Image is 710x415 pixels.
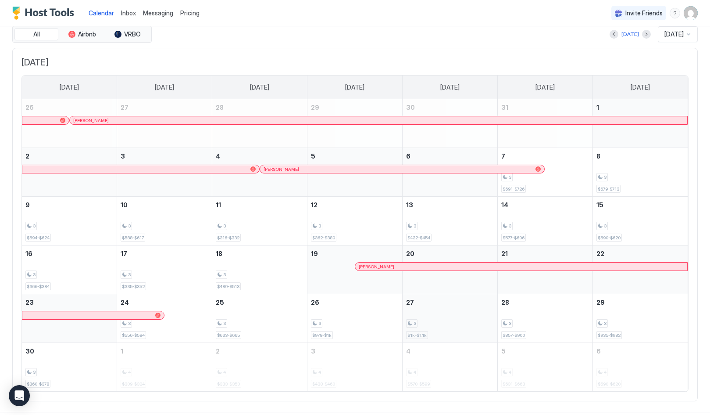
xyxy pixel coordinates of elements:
[593,148,688,164] a: November 8, 2025
[610,30,618,39] button: Previous month
[402,245,497,294] td: November 20, 2025
[592,245,688,294] td: November 22, 2025
[311,299,319,306] span: 26
[9,385,30,406] div: Open Intercom Messenger
[307,197,403,245] td: November 12, 2025
[503,235,524,241] span: $577-$606
[27,284,50,289] span: $366-$384
[143,8,173,18] a: Messaging
[14,28,58,40] button: All
[124,30,141,38] span: VRBO
[217,235,239,241] span: $316-$332
[501,299,509,306] span: 28
[498,148,592,164] a: November 7, 2025
[307,343,403,392] td: December 3, 2025
[117,99,212,148] td: October 27, 2025
[402,197,497,245] td: November 13, 2025
[33,369,36,375] span: 3
[592,343,688,392] td: December 6, 2025
[212,99,307,148] td: October 28, 2025
[25,347,34,355] span: 30
[128,272,131,278] span: 3
[593,294,688,310] a: November 29, 2025
[498,343,592,359] a: December 5, 2025
[223,321,226,326] span: 3
[596,152,600,160] span: 8
[535,83,555,91] span: [DATE]
[33,223,36,229] span: 3
[593,197,688,213] a: November 15, 2025
[359,264,394,270] span: [PERSON_NAME]
[509,321,511,326] span: 3
[509,174,511,180] span: 3
[498,99,592,115] a: October 31, 2025
[596,201,603,209] span: 15
[311,201,318,209] span: 12
[592,99,688,148] td: November 1, 2025
[25,104,34,111] span: 26
[593,343,688,359] a: December 6, 2025
[307,99,402,115] a: October 29, 2025
[592,148,688,197] td: November 8, 2025
[25,250,32,257] span: 16
[241,76,278,99] a: Tuesday
[312,235,335,241] span: $362-$380
[33,272,36,278] span: 3
[60,28,104,40] button: Airbnb
[359,264,684,270] div: [PERSON_NAME]
[604,223,607,229] span: 3
[509,223,511,229] span: 3
[122,235,144,241] span: $588-$617
[498,245,592,262] a: November 21, 2025
[117,294,212,343] td: November 24, 2025
[155,83,174,91] span: [DATE]
[403,99,497,115] a: October 30, 2025
[440,83,460,91] span: [DATE]
[212,197,307,213] a: November 11, 2025
[51,76,88,99] a: Sunday
[212,148,307,164] a: November 4, 2025
[121,201,128,209] span: 10
[60,83,79,91] span: [DATE]
[596,299,605,306] span: 29
[407,332,427,338] span: $1k-$1.1k
[106,28,150,40] button: VRBO
[216,104,224,111] span: 28
[117,343,212,392] td: December 1, 2025
[501,250,508,257] span: 21
[264,166,541,172] div: [PERSON_NAME]
[117,197,212,245] td: November 10, 2025
[406,201,413,209] span: 13
[406,299,414,306] span: 27
[89,8,114,18] a: Calendar
[217,284,239,289] span: $489-$513
[180,9,200,17] span: Pricing
[307,245,403,294] td: November 19, 2025
[12,7,78,20] a: Host Tools Logo
[604,321,607,326] span: 3
[22,343,117,392] td: November 30, 2025
[406,152,410,160] span: 6
[21,57,689,68] span: [DATE]
[216,347,220,355] span: 2
[307,245,402,262] a: November 19, 2025
[212,197,307,245] td: November 11, 2025
[311,347,315,355] span: 3
[318,223,321,229] span: 3
[318,321,321,326] span: 3
[73,118,109,123] span: [PERSON_NAME]
[73,118,684,123] div: [PERSON_NAME]
[497,294,592,343] td: November 28, 2025
[122,332,145,338] span: $556-$584
[143,9,173,17] span: Messaging
[117,148,212,197] td: November 3, 2025
[501,201,508,209] span: 14
[250,83,269,91] span: [DATE]
[22,343,117,359] a: November 30, 2025
[402,148,497,197] td: November 6, 2025
[592,197,688,245] td: November 15, 2025
[592,294,688,343] td: November 29, 2025
[216,201,221,209] span: 11
[212,245,307,262] a: November 18, 2025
